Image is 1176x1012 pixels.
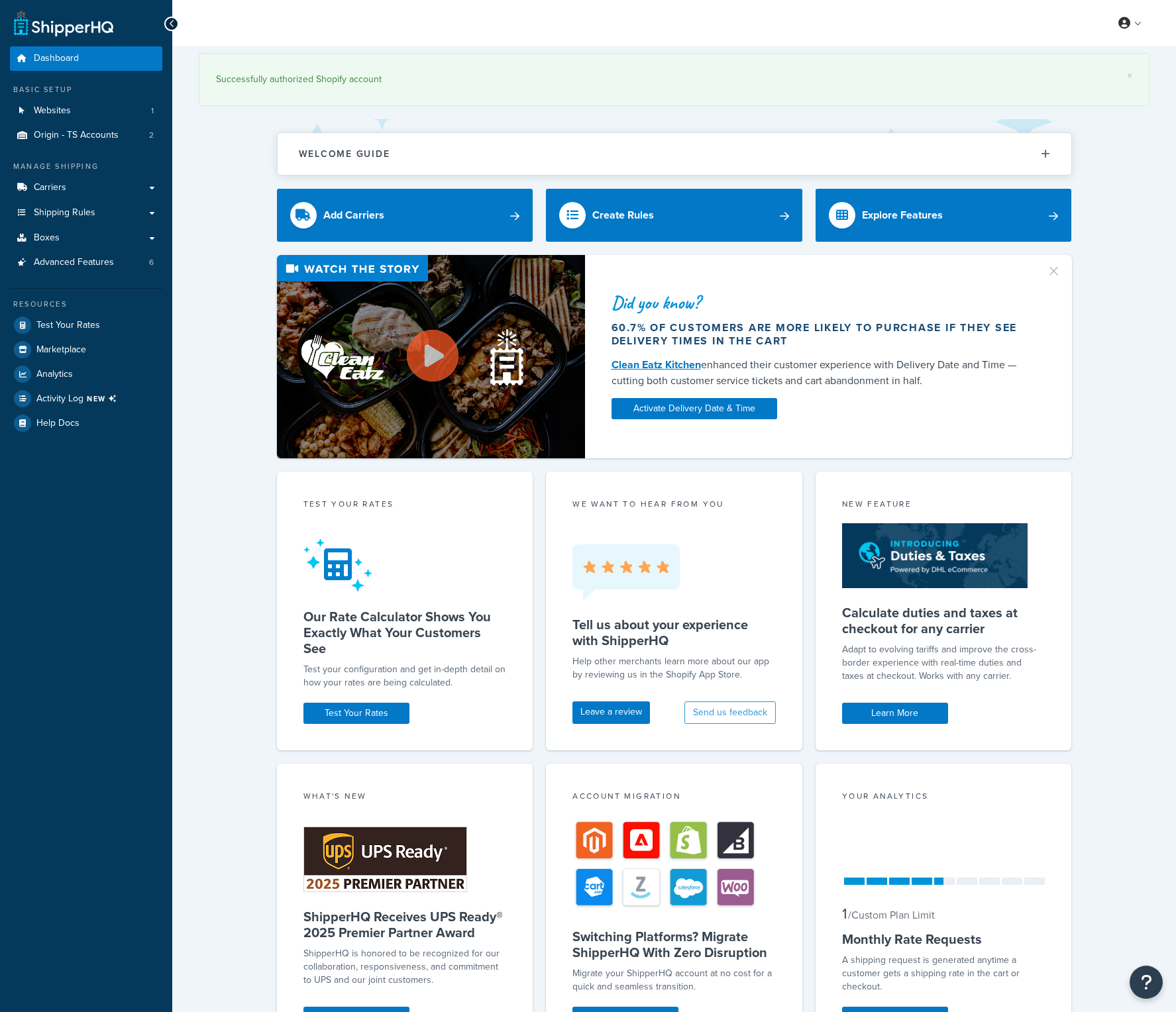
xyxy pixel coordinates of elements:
a: Boxes [10,226,162,250]
div: 60.7% of customers are more likely to purchase if they see delivery times in the cart [612,321,1030,348]
a: Learn More [842,703,948,724]
div: Did you know? [612,293,1030,312]
span: Boxes [34,232,60,244]
a: Create Rules [546,189,802,242]
div: enhanced their customer experience with Delivery Date and Time — cutting both customer service ti... [612,357,1030,389]
div: Test your configuration and get in-depth detail on how your rates are being calculated. [303,663,507,689]
a: Activate Delivery Date & Time [612,398,777,419]
h5: Tell us about your experience with ShipperHQ [572,617,776,648]
span: Analytics [36,369,73,380]
p: ShipperHQ is honored to be recognized for our collaboration, responsiveness, and commitment to UP... [303,947,507,987]
a: Test Your Rates [303,703,409,724]
div: What's New [303,790,507,805]
a: Leave a review [572,701,650,724]
a: Explore Features [816,189,1072,242]
span: NEW [87,393,122,404]
div: A shipping request is generated anytime a customer gets a shipping rate in the cart or checkout. [842,954,1045,993]
h5: Monthly Rate Requests [842,931,1045,947]
span: Shipping Rules [34,207,95,219]
div: Resources [10,299,162,310]
h2: Welcome Guide [299,149,390,159]
div: Account Migration [572,790,776,805]
div: Successfully authorized Shopify account [216,70,1132,89]
span: 1 [842,903,847,925]
h5: Our Rate Calculator Shows You Exactly What Your Customers See [303,609,507,656]
a: Activity LogNEW [10,387,162,411]
p: Help other merchants learn more about our app by reviewing us in the Shopify App Store. [572,655,776,682]
a: Add Carriers [277,189,533,242]
li: Origin - TS Accounts [10,123,162,148]
a: Clean Eatz Kitchen [612,357,701,372]
button: Welcome Guide [278,133,1071,175]
li: Advanced Features [10,250,162,275]
span: 1 [151,105,154,117]
div: Migrate your ShipperHQ account at no cost for a quick and seamless transition. [572,967,776,993]
div: Explore Features [862,206,943,225]
p: we want to hear from you [572,498,776,510]
span: Marketplace [36,344,86,356]
span: 6 [149,257,154,268]
a: Analytics [10,362,162,386]
h5: Calculate duties and taxes at checkout for any carrier [842,605,1045,636]
button: Open Resource Center [1130,966,1163,999]
div: Add Carriers [323,206,384,225]
a: Marketplace [10,338,162,362]
a: Origin - TS Accounts2 [10,123,162,148]
a: Shipping Rules [10,201,162,225]
a: Websites1 [10,99,162,123]
div: Your Analytics [842,790,1045,805]
a: Help Docs [10,411,162,435]
div: Manage Shipping [10,161,162,172]
div: Create Rules [592,206,654,225]
a: Test Your Rates [10,313,162,337]
a: Carriers [10,176,162,200]
span: Carriers [34,182,66,193]
span: Websites [34,105,71,117]
div: Test your rates [303,498,507,513]
img: Video thumbnail [277,255,585,458]
p: Adapt to evolving tariffs and improve the cross-border experience with real-time duties and taxes... [842,643,1045,683]
span: Help Docs [36,418,80,429]
span: Advanced Features [34,257,114,268]
span: Activity Log [36,390,122,407]
button: Send us feedback [684,701,776,724]
div: Basic Setup [10,84,162,95]
a: Dashboard [10,46,162,71]
h5: ShipperHQ Receives UPS Ready® 2025 Premier Partner Award [303,909,507,940]
div: New Feature [842,498,1045,513]
span: 2 [149,130,154,141]
span: Test Your Rates [36,320,100,331]
a: Advanced Features6 [10,250,162,275]
span: Dashboard [34,53,79,64]
h5: Switching Platforms? Migrate ShipperHQ With Zero Disruption [572,929,776,960]
small: / Custom Plan Limit [848,907,935,923]
span: Origin - TS Accounts [34,130,119,141]
a: × [1127,70,1132,81]
li: [object Object] [10,387,162,411]
li: Websites [10,99,162,123]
